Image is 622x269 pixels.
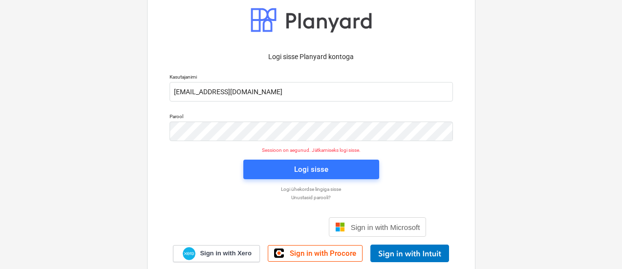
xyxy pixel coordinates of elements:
span: Sign in with Procore [290,249,356,258]
p: Parool [170,113,453,122]
input: Kasutajanimi [170,82,453,102]
a: Sign in with Xero [173,245,260,262]
a: Sign in with Procore [268,245,363,262]
p: Kasutajanimi [170,74,453,82]
iframe: Sisselogimine Google'i nupu abil [191,216,326,238]
p: Logi sisse Planyard kontoga [170,52,453,62]
img: Microsoft logo [335,222,345,232]
iframe: Chat Widget [573,222,622,269]
a: Logi ühekordse lingiga sisse [165,186,458,192]
div: Logi sisse [294,163,328,176]
img: Xero logo [183,247,195,260]
p: Sessioon on aegunud. Jätkamiseks logi sisse. [164,147,459,153]
span: Sign in with Xero [200,249,251,258]
button: Logi sisse [243,160,379,179]
a: Unustasid parooli? [165,194,458,201]
span: Sign in with Microsoft [351,223,420,231]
